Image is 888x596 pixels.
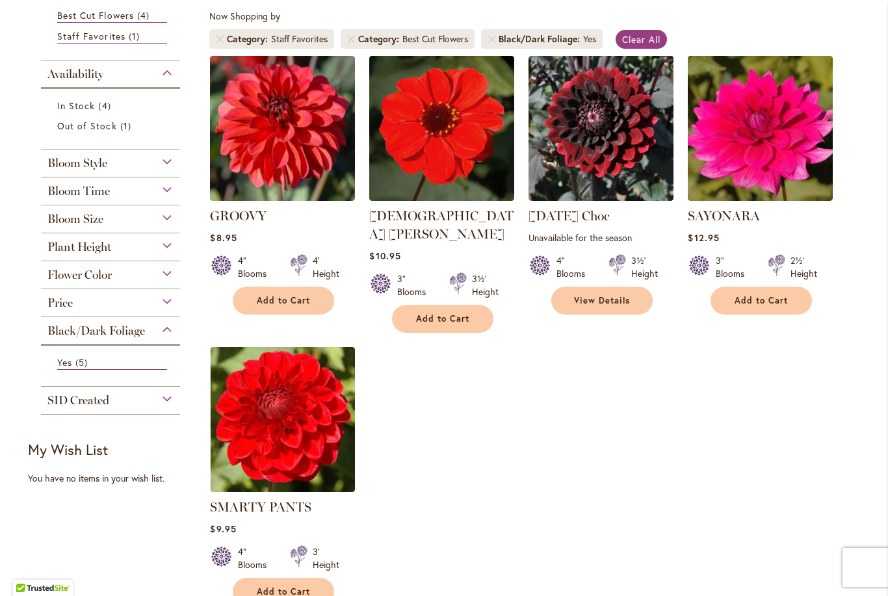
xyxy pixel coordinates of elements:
[313,545,339,571] div: 3' Height
[688,231,719,244] span: $12.95
[472,272,499,298] div: 3½' Height
[529,56,673,201] img: Karma Choc
[98,99,114,112] span: 4
[57,99,167,112] a: In Stock 4
[47,212,103,226] span: Bloom Size
[47,184,110,198] span: Bloom Time
[711,287,812,315] button: Add to Cart
[631,254,658,280] div: 3½' Height
[210,56,355,201] img: GROOVY
[47,156,107,170] span: Bloom Style
[416,313,469,324] span: Add to Cart
[551,287,653,315] a: View Details
[47,393,109,408] span: SID Created
[369,56,514,201] img: JAPANESE BISHOP
[397,272,434,298] div: 3" Blooms
[688,191,833,203] a: SAYONARA
[499,32,583,45] span: Black/Dark Foliage
[47,67,103,81] span: Availability
[28,440,108,459] strong: My Wish List
[227,32,271,45] span: Category
[369,250,400,262] span: $10.95
[583,32,596,45] div: Yes
[209,10,280,22] span: Now Shopping by
[47,268,112,282] span: Flower Color
[369,208,514,242] a: [DEMOGRAPHIC_DATA] [PERSON_NAME]
[57,29,167,44] a: Staff Favorites
[57,356,167,370] a: Yes 5
[233,287,334,315] button: Add to Cart
[28,472,202,485] div: You have no items in your wish list.
[616,30,667,49] a: Clear All
[392,305,493,333] button: Add to Cart
[574,295,630,306] span: View Details
[120,119,135,133] span: 1
[238,545,274,571] div: 4" Blooms
[210,231,237,244] span: $8.95
[688,56,833,201] img: SAYONARA
[216,35,224,43] a: Remove Category Staff Favorites
[529,231,673,244] p: Unavailable for the season
[57,99,95,112] span: In Stock
[735,295,788,306] span: Add to Cart
[10,550,46,586] iframe: Launch Accessibility Center
[210,208,267,224] a: GROOVY
[488,35,495,43] a: Remove Black/Dark Foliage Yes
[529,208,610,224] a: [DATE] Choc
[57,30,125,42] span: Staff Favorites
[210,499,311,515] a: SMARTY PANTS
[75,356,91,369] span: 5
[210,523,236,535] span: $9.95
[688,208,760,224] a: SAYONARA
[57,8,167,23] a: Best Cut Flowers
[210,191,355,203] a: GROOVY
[57,120,117,132] span: Out of Stock
[57,356,72,369] span: Yes
[210,482,355,495] a: SMARTY PANTS
[347,35,355,43] a: Remove Category Best Cut Flowers
[257,295,310,306] span: Add to Cart
[790,254,817,280] div: 2½' Height
[137,8,153,22] span: 4
[716,254,752,280] div: 3" Blooms
[369,191,514,203] a: JAPANESE BISHOP
[238,254,274,280] div: 4" Blooms
[47,240,111,254] span: Plant Height
[57,9,134,21] span: Best Cut Flowers
[402,32,468,45] div: Best Cut Flowers
[556,254,593,280] div: 4" Blooms
[47,296,73,310] span: Price
[129,29,143,43] span: 1
[358,32,402,45] span: Category
[622,33,660,45] span: Clear All
[529,191,673,203] a: Karma Choc
[210,347,355,492] img: SMARTY PANTS
[271,32,328,45] div: Staff Favorites
[47,324,145,338] span: Black/Dark Foliage
[313,254,339,280] div: 4' Height
[57,119,167,133] a: Out of Stock 1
